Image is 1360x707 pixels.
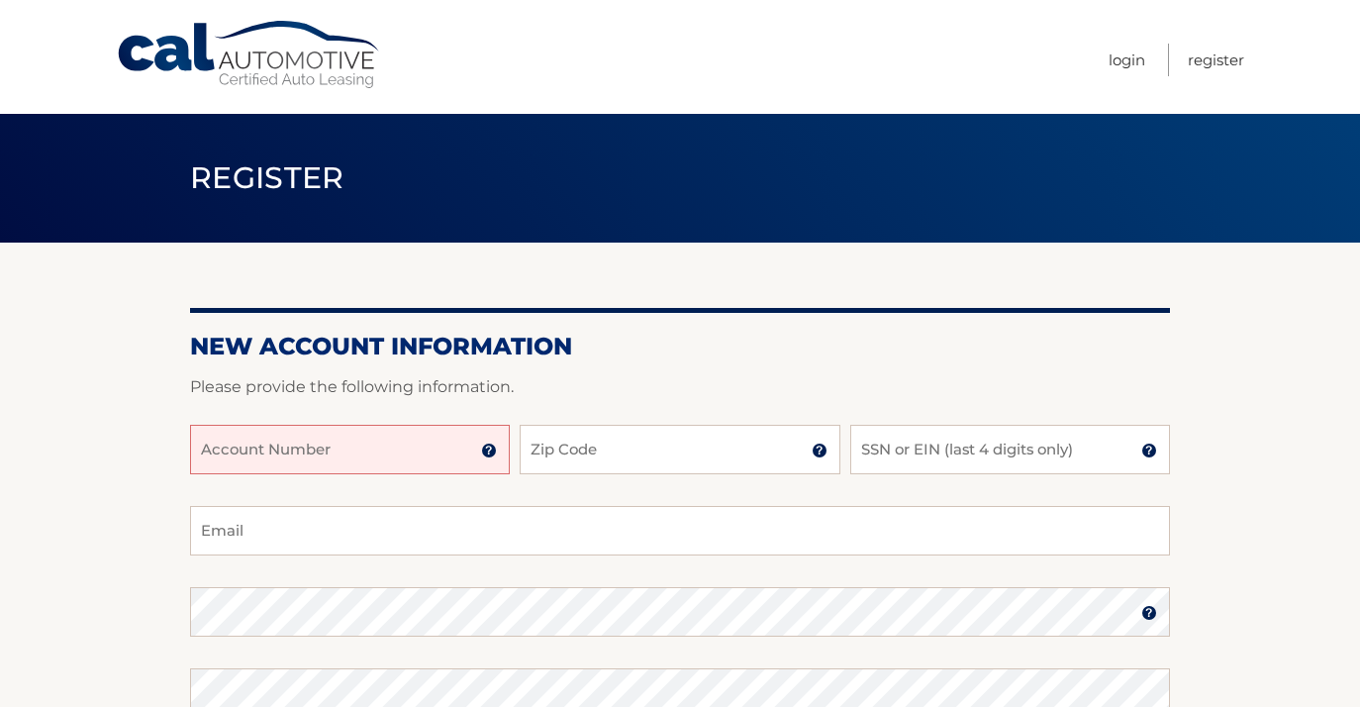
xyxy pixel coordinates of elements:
img: tooltip.svg [481,443,497,458]
a: Cal Automotive [116,20,383,90]
a: Login [1109,44,1145,76]
h2: New Account Information [190,332,1170,361]
input: SSN or EIN (last 4 digits only) [850,425,1170,474]
img: tooltip.svg [1141,443,1157,458]
a: Register [1188,44,1244,76]
p: Please provide the following information. [190,373,1170,401]
span: Register [190,159,344,196]
img: tooltip.svg [1141,605,1157,621]
input: Account Number [190,425,510,474]
input: Email [190,506,1170,555]
input: Zip Code [520,425,839,474]
img: tooltip.svg [812,443,827,458]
